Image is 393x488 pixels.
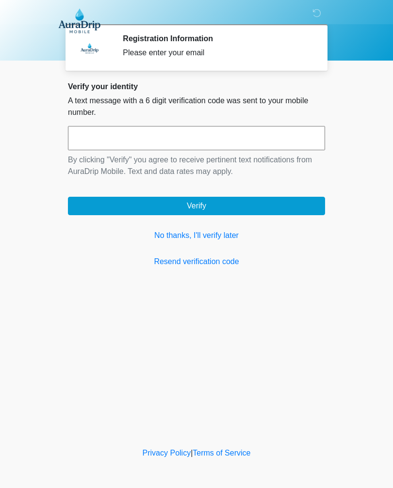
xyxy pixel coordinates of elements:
img: Agent Avatar [75,34,104,63]
a: | [191,449,193,457]
p: By clicking "Verify" you agree to receive pertinent text notifications from AuraDrip Mobile. Text... [68,154,325,177]
button: Verify [68,197,325,215]
a: No thanks, I'll verify later [68,230,325,241]
h2: Verify your identity [68,82,325,91]
a: Resend verification code [68,256,325,268]
a: Privacy Policy [143,449,191,457]
img: AuraDrip Mobile Logo [58,7,100,33]
a: Terms of Service [193,449,250,457]
div: Please enter your email [123,47,311,59]
p: A text message with a 6 digit verification code was sent to your mobile number. [68,95,325,118]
